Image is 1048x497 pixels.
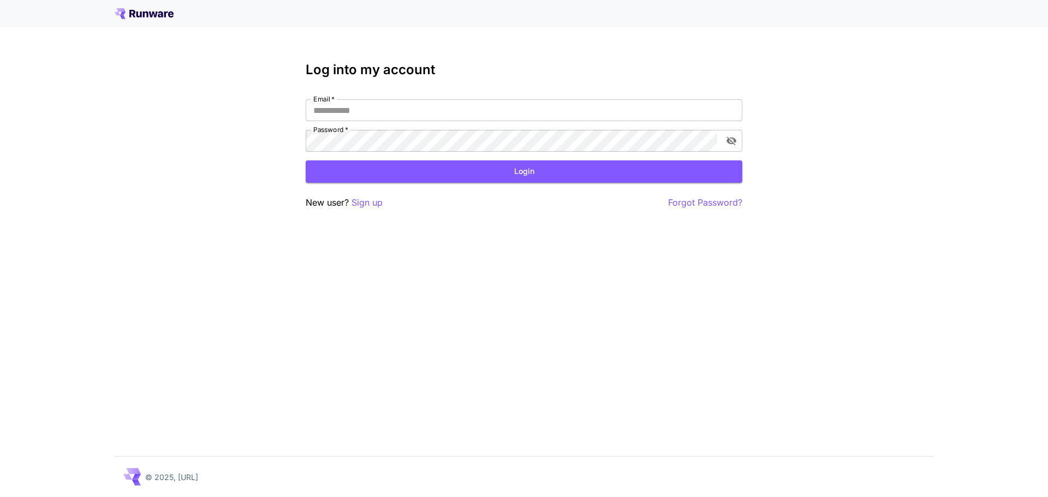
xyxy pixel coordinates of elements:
[313,125,348,134] label: Password
[306,196,383,209] p: New user?
[352,196,383,209] button: Sign up
[313,94,335,104] label: Email
[145,471,198,483] p: © 2025, [URL]
[722,131,741,151] button: toggle password visibility
[306,62,742,77] h3: Log into my account
[306,160,742,183] button: Login
[668,196,742,209] button: Forgot Password?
